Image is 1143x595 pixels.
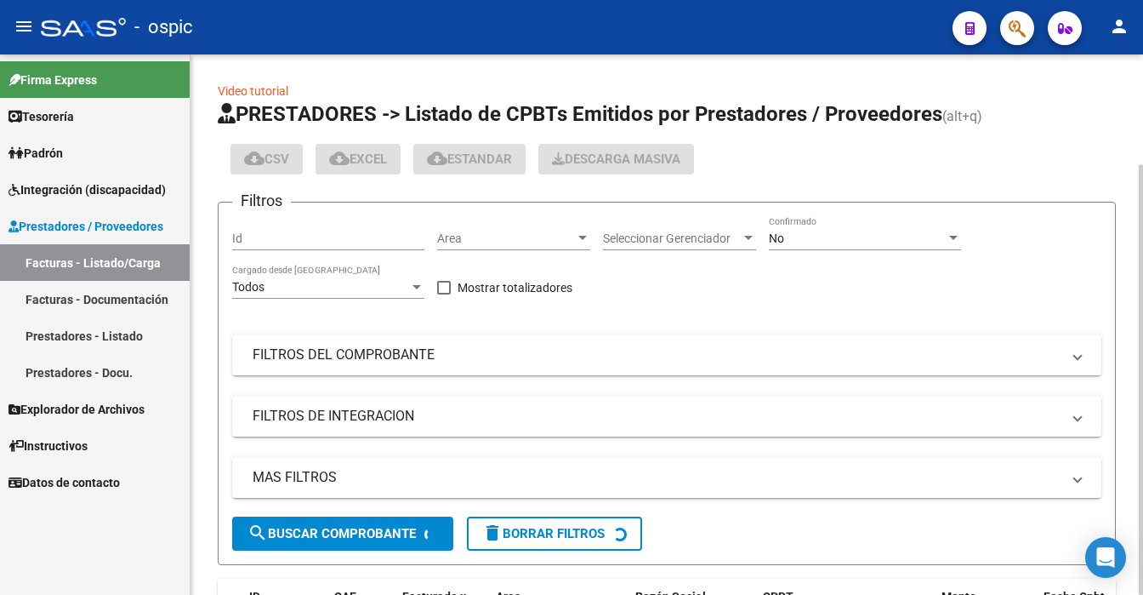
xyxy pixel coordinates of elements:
mat-icon: search [247,523,268,543]
span: Area [437,232,575,246]
span: (alt+q) [942,108,982,124]
mat-icon: delete [482,523,503,543]
span: Estandar [427,152,512,167]
mat-expansion-panel-header: FILTROS DEL COMPROBANTE [232,335,1101,375]
mat-panel-title: FILTROS DEL COMPROBANTE [253,346,1061,364]
mat-icon: person [1109,16,1129,37]
span: Datos de contacto [9,473,120,492]
mat-expansion-panel-header: FILTROS DE INTEGRACION [232,396,1101,437]
mat-panel-title: MAS FILTROS [253,468,1061,487]
span: Padrón [9,144,63,163]
span: Todos [232,280,264,294]
span: Mostrar totalizadores [458,277,572,298]
mat-expansion-panel-header: MAS FILTROS [232,457,1101,498]
span: Tesorería [9,107,74,126]
span: - ospic [134,9,193,46]
span: EXCEL [329,152,387,167]
mat-panel-title: FILTROS DE INTEGRACION [253,407,1061,426]
span: Firma Express [9,71,97,89]
mat-icon: menu [14,16,34,37]
span: Instructivos [9,437,88,455]
span: Integración (discapacidad) [9,180,166,199]
span: Descarga Masiva [552,152,680,167]
app-download-masive: Descarga masiva de comprobantes (adjuntos) [538,144,694,174]
span: Buscar Comprobante [247,526,416,541]
button: Buscar Comprobante [232,517,453,551]
span: Seleccionar Gerenciador [603,232,741,246]
button: Estandar [413,144,526,174]
mat-icon: cloud_download [427,148,447,169]
button: EXCEL [316,144,401,174]
span: Borrar Filtros [482,526,605,541]
button: Descarga Masiva [538,144,694,174]
mat-icon: cloud_download [244,148,264,169]
a: Video tutorial [218,84,288,98]
mat-icon: cloud_download [329,148,350,169]
span: CSV [244,152,289,167]
span: Prestadores / Proveedores [9,217,163,236]
button: CSV [230,144,303,174]
span: No [769,232,784,245]
button: Borrar Filtros [467,517,642,551]
span: PRESTADORES -> Listado de CPBTs Emitidos por Prestadores / Proveedores [218,102,942,126]
span: Explorador de Archivos [9,400,145,419]
div: Open Intercom Messenger [1085,537,1126,578]
h3: Filtros [232,189,291,213]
